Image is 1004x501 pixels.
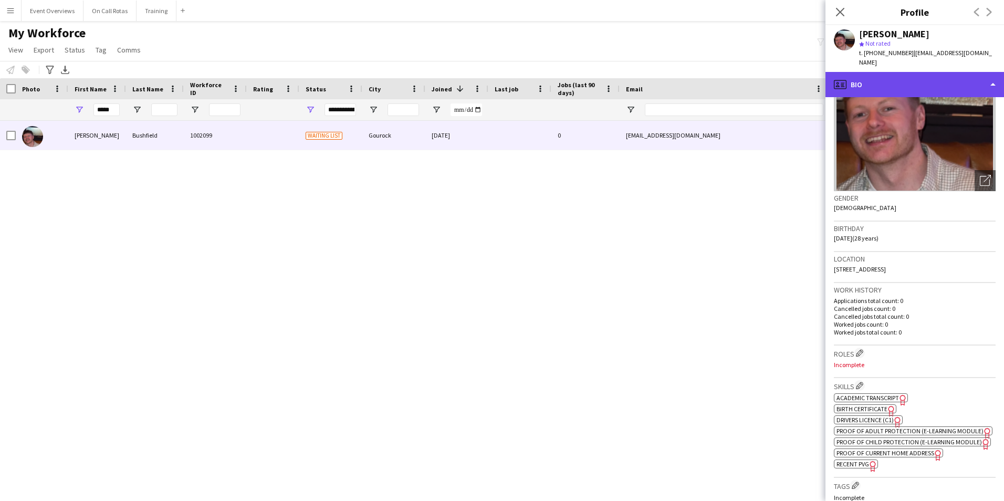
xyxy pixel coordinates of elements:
button: Training [137,1,176,21]
button: Open Filter Menu [369,105,378,114]
button: Open Filter Menu [132,105,142,114]
span: City [369,85,381,93]
span: Jobs (last 90 days) [558,81,601,97]
input: Last Name Filter Input [151,103,177,116]
span: [DATE] (28 years) [834,234,878,242]
h3: Birthday [834,224,996,233]
input: City Filter Input [388,103,419,116]
span: [STREET_ADDRESS] [834,265,886,273]
span: My Workforce [8,25,86,41]
span: Email [626,85,643,93]
span: Joined [432,85,452,93]
h3: Tags [834,480,996,491]
span: First Name [75,85,107,93]
button: Open Filter Menu [626,105,635,114]
span: | [EMAIL_ADDRESS][DOMAIN_NAME] [859,49,992,66]
span: Rating [253,85,273,93]
span: Academic Transcript [836,394,899,402]
div: 1002099 [184,121,247,150]
div: [PERSON_NAME] [859,29,929,39]
h3: Skills [834,380,996,391]
button: Open Filter Menu [306,105,315,114]
div: [DATE] [425,121,488,150]
button: Open Filter Menu [75,105,84,114]
input: Email Filter Input [645,103,823,116]
a: Export [29,43,58,57]
h3: Profile [825,5,1004,19]
div: [PERSON_NAME] [68,121,126,150]
div: Open photos pop-in [975,170,996,191]
a: Status [60,43,89,57]
img: David Bushfield [22,126,43,147]
span: Last Name [132,85,163,93]
span: Status [65,45,85,55]
app-action-btn: Advanced filters [44,64,56,76]
h3: Location [834,254,996,264]
p: Applications total count: 0 [834,297,996,305]
span: View [8,45,23,55]
span: Drivers Licence (C1) [836,416,894,424]
app-action-btn: Export XLSX [59,64,71,76]
p: Worked jobs count: 0 [834,320,996,328]
span: Not rated [865,39,891,47]
span: t. [PHONE_NUMBER] [859,49,914,57]
button: Open Filter Menu [432,105,441,114]
span: Workforce ID [190,81,228,97]
p: Incomplete [834,361,996,369]
button: On Call Rotas [83,1,137,21]
span: Photo [22,85,40,93]
input: First Name Filter Input [93,103,120,116]
div: Bushfield [126,121,184,150]
p: Cancelled jobs total count: 0 [834,312,996,320]
h3: Roles [834,348,996,359]
span: Last job [495,85,518,93]
div: [EMAIL_ADDRESS][DOMAIN_NAME] [620,121,830,150]
span: Export [34,45,54,55]
span: Birth Certificate [836,405,887,413]
button: Open Filter Menu [190,105,200,114]
span: Recent PVG [836,460,869,468]
span: Comms [117,45,141,55]
span: Waiting list [306,132,342,140]
span: Tag [96,45,107,55]
span: Proof of Adult Protection (e-Learning Module) [836,427,984,435]
img: Crew avatar or photo [834,34,996,191]
div: 0 [551,121,620,150]
input: Joined Filter Input [451,103,482,116]
input: Workforce ID Filter Input [209,103,240,116]
a: Comms [113,43,145,57]
h3: Gender [834,193,996,203]
span: [DEMOGRAPHIC_DATA] [834,204,896,212]
div: Bio [825,72,1004,97]
a: View [4,43,27,57]
span: Status [306,85,326,93]
span: Proof of Child Protection (e-Learning Module) [836,438,982,446]
a: Tag [91,43,111,57]
p: Cancelled jobs count: 0 [834,305,996,312]
p: Worked jobs total count: 0 [834,328,996,336]
span: Proof of Current Home Address [836,449,934,457]
div: Gourock [362,121,425,150]
button: Event Overviews [22,1,83,21]
h3: Work history [834,285,996,295]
